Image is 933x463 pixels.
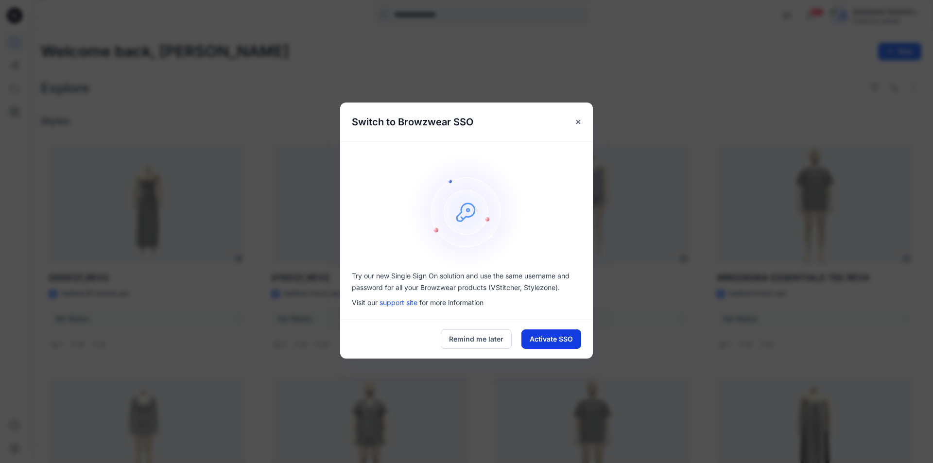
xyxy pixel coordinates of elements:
button: Activate SSO [521,329,581,349]
h5: Switch to Browzwear SSO [340,103,485,141]
a: support site [380,298,417,307]
button: Close [570,113,587,131]
button: Remind me later [441,329,512,349]
p: Try our new Single Sign On solution and use the same username and password for all your Browzwear... [352,270,581,293]
p: Visit our for more information [352,297,581,308]
img: onboarding-sz2.1ef2cb9c.svg [408,154,525,270]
